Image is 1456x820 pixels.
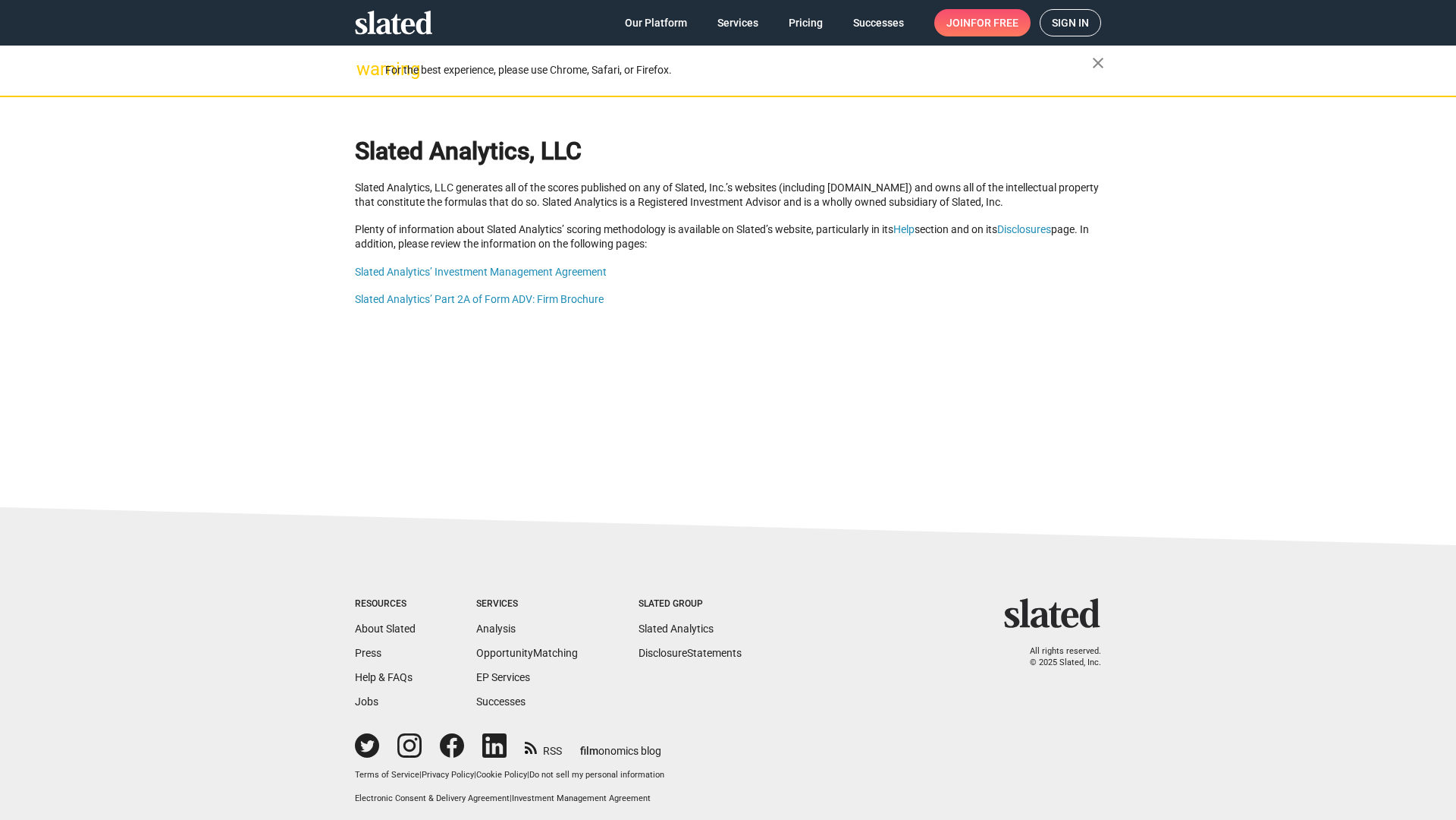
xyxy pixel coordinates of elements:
[476,647,578,659] a: OpportunityMatching
[580,732,661,758] a: filmonomics blog
[512,793,651,803] a: Investment Management Agreement
[1089,54,1107,72] mat-icon: close
[1040,9,1101,36] a: Sign in
[639,598,742,610] div: Slated Group
[525,735,562,758] a: RSS
[777,9,835,36] a: Pricing
[355,598,416,610] div: Resources
[639,647,742,659] a: DisclosureStatements
[853,9,904,36] span: Successes
[1052,10,1089,36] span: Sign in
[476,770,527,780] a: Cookie Policy
[356,60,375,78] mat-icon: warning
[476,623,516,635] a: Analysis
[355,647,381,659] a: Press
[476,695,526,708] a: Successes
[946,9,1018,36] span: Join
[355,222,1101,251] p: Plenty of information about Slated Analytics’ scoring methodology is available on Slated’s websit...
[474,770,476,780] span: |
[355,671,413,683] a: Help & FAQs
[476,671,530,683] a: EP Services
[527,770,529,780] span: |
[529,770,664,781] button: Do not sell my personal information
[1014,646,1101,668] p: All rights reserved. © 2025 Slated, Inc.
[789,9,823,36] span: Pricing
[419,770,422,780] span: |
[355,266,607,278] a: Slated Analytics’ Investment Management Agreement
[613,9,699,36] a: Our Platform
[841,9,916,36] a: Successes
[385,60,1092,80] div: For the best experience, please use Chrome, Safari, or Firefox.
[355,293,604,305] a: Slated Analytics’ Part 2A of Form ADV: Firm Brochure
[580,745,598,757] span: film
[355,770,419,780] a: Terms of Service
[625,9,687,36] span: Our Platform
[422,770,474,780] a: Privacy Policy
[510,793,512,803] span: |
[355,623,416,635] a: About Slated
[971,9,1018,36] span: for free
[355,793,510,803] a: Electronic Consent & Delivery Agreement
[355,121,1101,168] h1: Slated Analytics, LLC
[476,598,578,610] div: Services
[893,223,915,235] a: Help
[639,623,714,635] a: Slated Analytics
[997,223,1051,235] a: Disclosures
[705,9,770,36] a: Services
[717,9,758,36] span: Services
[934,9,1031,36] a: Joinfor free
[355,181,1101,209] p: Slated Analytics, LLC generates all of the scores published on any of Slated, Inc.’s websites (in...
[355,695,378,708] a: Jobs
